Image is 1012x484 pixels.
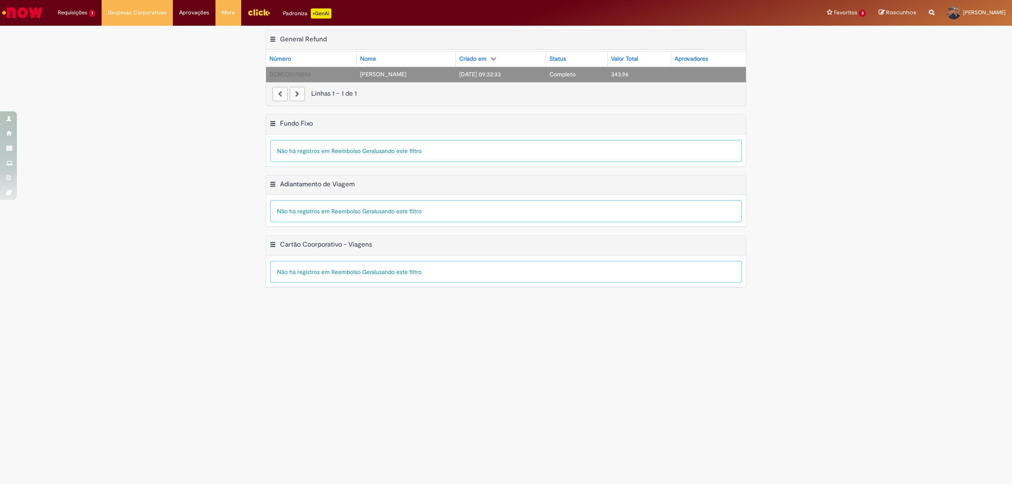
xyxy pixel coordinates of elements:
p: +GenAi [311,8,331,19]
span: usando este filtro [376,268,422,276]
span: DCREQ0170588 [269,70,311,78]
a: Abrir Registro: DCREQ0170588 [269,70,311,78]
div: Status [549,55,566,63]
button: General Refund Menu de contexto [269,35,276,46]
span: 1 [89,10,95,17]
h2: Fundo Fixo [280,119,313,128]
div: Aprovadores [675,55,708,63]
span: usando este filtro [376,147,422,155]
span: 3 [859,10,866,17]
h2: Cartão Coorporativo - Viagens [280,241,372,249]
div: Não há registros em Reembolso Geral [270,140,742,162]
div: Linhas 1 − 1 de 1 [272,89,740,99]
span: [DATE] 09:32:33 [459,70,501,78]
span: [PERSON_NAME] [963,9,1006,16]
span: Despesas Corporativas [108,8,167,17]
span: Completo [549,70,576,78]
button: Fundo Fixo Menu de contexto [269,119,276,130]
span: 343,96 [611,70,629,78]
button: Cartão Coorporativo - Viagens Menu de contexto [269,240,276,251]
h2: Adiantamento de Viagem [280,180,355,188]
span: [PERSON_NAME] [360,70,406,78]
h2: General Refund [280,35,327,43]
span: Aprovações [179,8,209,17]
span: Rascunhos [886,8,916,16]
img: click_logo_yellow_360x200.png [248,6,270,19]
div: Número [269,55,291,63]
div: Nome [360,55,376,63]
div: Não há registros em Reembolso Geral [270,200,742,222]
button: Adiantamento de Viagem Menu de contexto [269,180,276,191]
span: usando este filtro [376,207,422,215]
nav: paginação [266,82,746,105]
div: Não há registros em Reembolso Geral [270,261,742,283]
div: Valor Total [611,55,638,63]
div: Criado em [459,55,487,63]
span: More [222,8,235,17]
a: Rascunhos [879,9,916,17]
div: Padroniza [283,8,331,19]
img: ServiceNow [1,4,44,21]
span: Favoritos [834,8,857,17]
span: Requisições [58,8,87,17]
